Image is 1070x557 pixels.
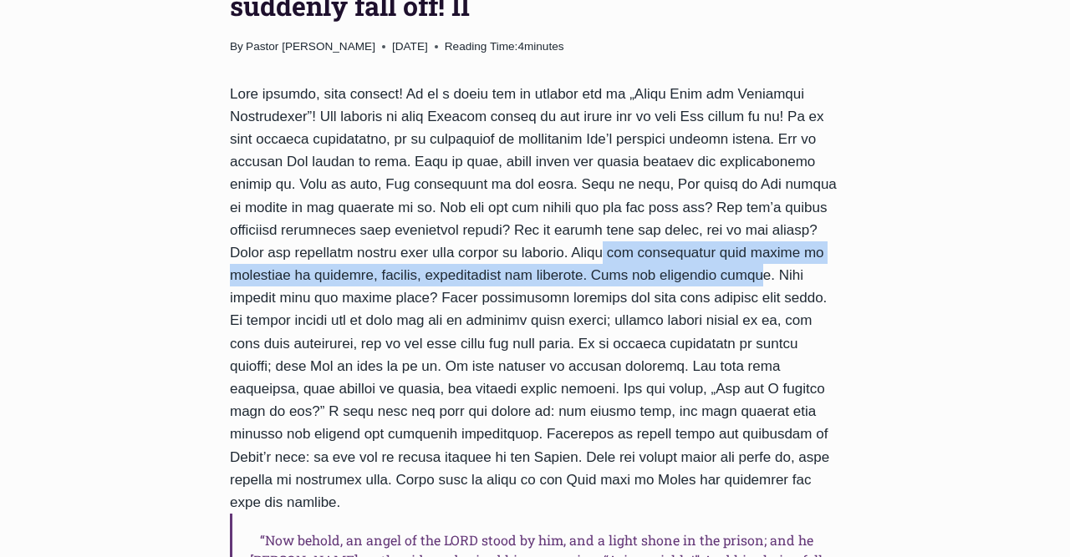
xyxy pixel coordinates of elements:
[445,38,564,56] span: 4
[445,40,518,53] span: Reading Time:
[392,38,428,56] time: [DATE]
[230,38,243,56] span: By
[246,40,375,53] a: Pastor [PERSON_NAME]
[524,40,564,53] span: minutes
